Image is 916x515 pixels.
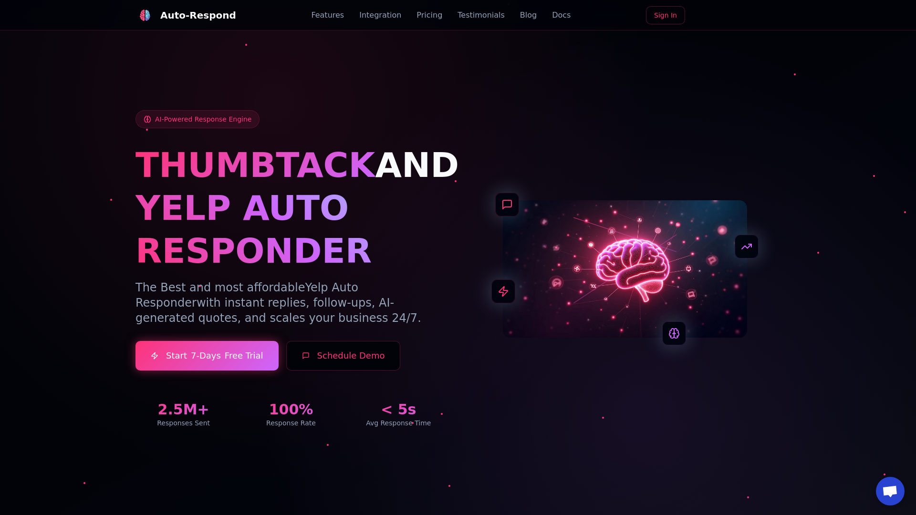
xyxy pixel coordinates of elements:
div: Avg Response Time [351,418,447,428]
a: Sign In [646,6,685,24]
a: Blog [520,10,537,21]
img: logo.svg [139,10,151,21]
span: 7-Days [191,349,221,362]
a: Testimonials [458,10,505,21]
div: Responses Sent [135,418,231,428]
div: 100% [243,401,339,418]
span: THUMBTACK [135,145,375,185]
div: Response Rate [243,418,339,428]
span: Yelp Auto Responder [135,281,358,309]
h1: YELP AUTO RESPONDER [135,186,447,272]
a: Features [311,10,344,21]
div: 2.5M+ [135,401,231,418]
div: Auto-Respond [160,9,236,22]
a: Pricing [416,10,442,21]
p: The Best and most affordable with instant replies, follow-ups, AI-generated quotes, and scales yo... [135,280,447,326]
div: < 5s [351,401,447,418]
a: Auto-Respond [135,6,236,25]
div: Open chat [876,477,905,505]
button: Schedule Demo [286,341,401,371]
a: Integration [359,10,401,21]
img: AI Neural Network Brain [503,200,747,338]
span: AND [375,145,459,185]
span: AI-Powered Response Engine [155,114,251,124]
a: Start7-DaysFree Trial [135,341,279,371]
iframe: Sign in with Google Button [688,5,785,26]
a: Docs [552,10,571,21]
